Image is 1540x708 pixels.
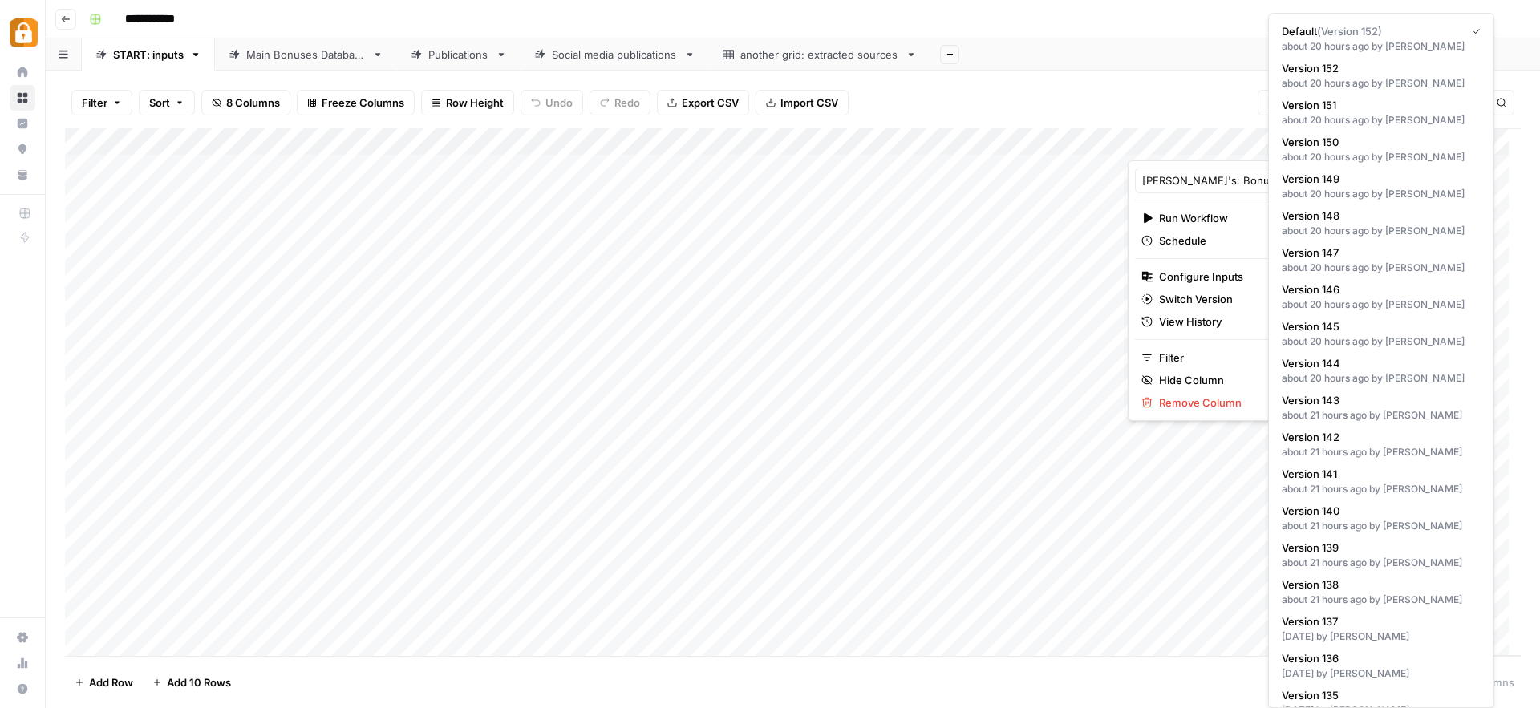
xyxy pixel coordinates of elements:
div: [DATE] by [PERSON_NAME] [1282,629,1481,644]
span: ( Version 152 ) [1317,25,1382,38]
div: about 21 hours ago by [PERSON_NAME] [1282,482,1481,496]
div: about 20 hours ago by [PERSON_NAME] [1282,261,1481,275]
span: Version 147 [1282,245,1474,261]
div: about 20 hours ago by [PERSON_NAME] [1282,297,1481,312]
span: Version 152 [1282,60,1474,76]
span: Version 137 [1282,613,1474,629]
span: Version 139 [1282,540,1474,556]
span: Version 145 [1282,318,1474,334]
div: about 21 hours ago by [PERSON_NAME] [1282,408,1481,423]
span: Version 150 [1282,134,1474,150]
span: Version 148 [1282,208,1474,224]
span: Version 144 [1282,355,1474,371]
span: Version 140 [1282,503,1474,519]
span: Version 143 [1282,392,1474,408]
div: about 20 hours ago by [PERSON_NAME] [1282,76,1481,91]
div: [DATE] by [PERSON_NAME] [1282,666,1481,681]
span: Version 141 [1282,466,1474,482]
div: about 20 hours ago by [PERSON_NAME] [1282,39,1481,54]
div: about 21 hours ago by [PERSON_NAME] [1282,593,1481,607]
span: Version 149 [1282,171,1474,187]
span: Version 135 [1282,687,1474,703]
span: Switch Version [1159,291,1283,307]
span: Version 138 [1282,577,1474,593]
div: about 20 hours ago by [PERSON_NAME] [1282,150,1481,164]
div: about 20 hours ago by [PERSON_NAME] [1282,334,1481,349]
div: about 20 hours ago by [PERSON_NAME] [1282,113,1481,127]
div: about 20 hours ago by [PERSON_NAME] [1282,371,1481,386]
span: Version 142 [1282,429,1474,445]
span: Version 136 [1282,650,1474,666]
div: about 21 hours ago by [PERSON_NAME] [1282,519,1481,533]
span: Version 151 [1282,97,1474,113]
div: about 20 hours ago by [PERSON_NAME] [1282,224,1481,238]
span: Default [1282,23,1460,39]
div: about 21 hours ago by [PERSON_NAME] [1282,556,1481,570]
div: about 21 hours ago by [PERSON_NAME] [1282,445,1481,459]
div: about 20 hours ago by [PERSON_NAME] [1282,187,1481,201]
span: Version 146 [1282,281,1474,297]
